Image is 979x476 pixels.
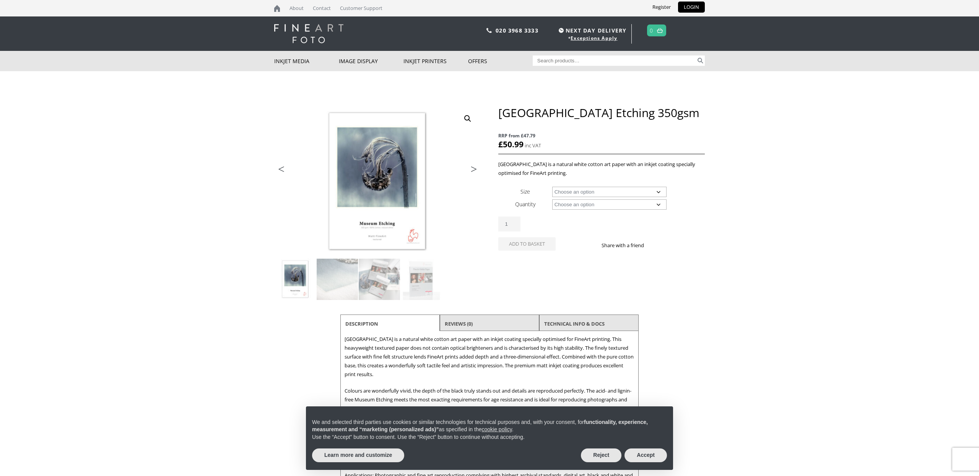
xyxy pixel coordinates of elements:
[533,55,696,66] input: Search products…
[650,25,653,36] a: 0
[401,259,442,300] img: Hahnemuhle Museum Etching 350gsm - Image 4
[275,259,316,300] img: Hahnemuhle Museum Etching 350gsm
[312,419,648,433] strong: functionality, experience, measurement and “marketing (personalized ads)”
[496,27,538,34] a: 020 3968 3333
[468,51,533,71] a: Offers
[345,386,634,413] p: Colours are wonderfully vivid, the depth of the black truly stands out and details are reproduced...
[445,317,473,331] a: Reviews (0)
[581,448,621,462] button: Reject
[498,139,503,150] span: £
[696,55,705,66] button: Search
[274,24,343,43] img: logo-white.svg
[515,201,535,208] label: Quantity
[559,28,564,33] img: time.svg
[672,242,678,248] img: email sharing button
[498,217,520,231] input: Product quantity
[339,51,403,71] a: Image Display
[678,2,705,13] a: LOGIN
[359,259,400,300] img: Hahnemuhle Museum Etching 350gsm - Image 3
[662,242,668,248] img: twitter sharing button
[647,2,677,13] a: Register
[498,237,556,251] button: Add to basket
[345,335,634,379] p: [GEOGRAPHIC_DATA] is a natural white cotton art paper with an inkjet coating specially optimised ...
[403,51,468,71] a: Inkjet Printers
[317,259,358,300] img: Hahnemuhle Museum Etching 350gsm - Image 2
[653,242,659,248] img: facebook sharing button
[557,26,626,35] span: NEXT DAY DELIVERY
[482,426,512,432] a: cookie policy
[498,106,705,120] h1: [GEOGRAPHIC_DATA] Etching 350gsm
[274,106,481,258] img: Hahnemuhle Museum Etching 350gsm
[345,317,378,331] a: Description
[300,400,679,476] div: Notice
[520,188,530,195] label: Size
[461,112,475,126] a: View full-screen image gallery
[657,28,663,33] img: basket.svg
[498,160,705,178] p: [GEOGRAPHIC_DATA] is a natural white cotton art paper with an inkjet coating specially optimised ...
[571,35,617,41] a: Exceptions Apply
[544,317,605,331] a: TECHNICAL INFO & DOCS
[624,448,667,462] button: Accept
[602,241,653,250] p: Share with a friend
[498,131,705,140] span: RRP from £47.79
[312,434,667,441] p: Use the “Accept” button to consent. Use the “Reject” button to continue without accepting.
[274,51,339,71] a: Inkjet Media
[312,419,667,434] p: We and selected third parties use cookies or similar technologies for technical purposes and, wit...
[486,28,492,33] img: phone.svg
[498,139,524,150] bdi: 50.99
[312,448,404,462] button: Learn more and customize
